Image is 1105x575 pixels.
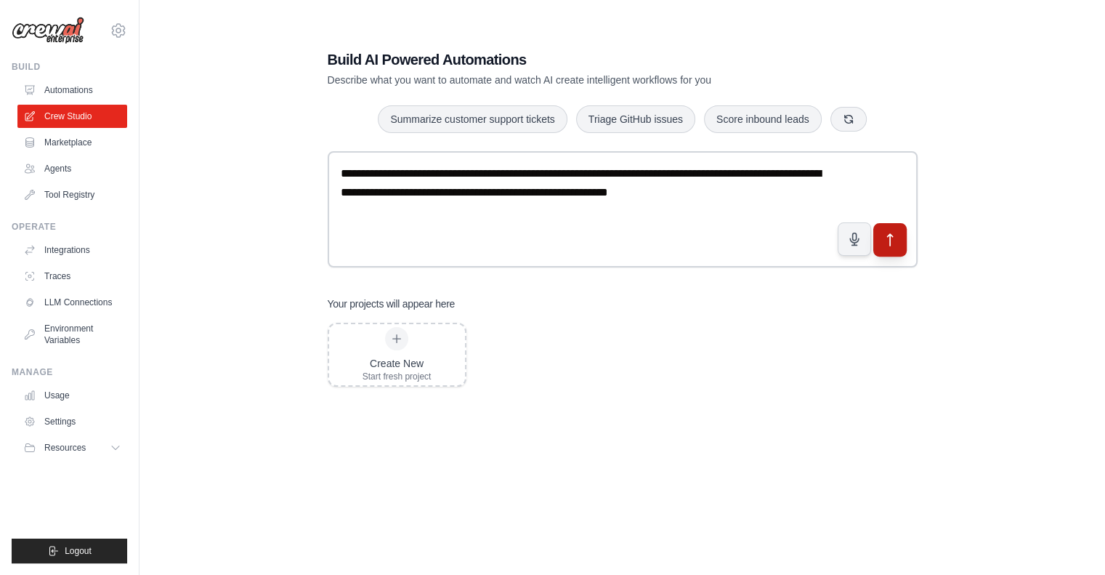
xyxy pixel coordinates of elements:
a: Automations [17,79,127,102]
button: Get new suggestions [830,107,867,132]
div: Build [12,61,127,73]
span: Resources [44,442,86,454]
h3: Your projects will appear here [328,297,456,311]
h1: Build AI Powered Automations [328,49,816,70]
button: Click to speak your automation idea [838,222,871,256]
iframe: Chat Widget [1032,505,1105,575]
a: Tool Registry [17,183,127,206]
a: Traces [17,265,127,288]
a: Usage [17,384,127,407]
span: Logout [65,545,92,557]
a: Integrations [17,238,127,262]
div: Manage [12,366,127,378]
div: Create New [363,356,432,371]
a: Settings [17,410,127,433]
button: Resources [17,436,127,459]
p: Describe what you want to automate and watch AI create intelligent workflows for you [328,73,816,87]
button: Logout [12,539,127,563]
button: Summarize customer support tickets [378,105,567,133]
a: LLM Connections [17,291,127,314]
button: Score inbound leads [704,105,822,133]
div: Start fresh project [363,371,432,382]
img: Logo [12,17,84,44]
a: Environment Variables [17,317,127,352]
a: Crew Studio [17,105,127,128]
button: Triage GitHub issues [576,105,695,133]
a: Agents [17,157,127,180]
div: Operate [12,221,127,233]
a: Marketplace [17,131,127,154]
